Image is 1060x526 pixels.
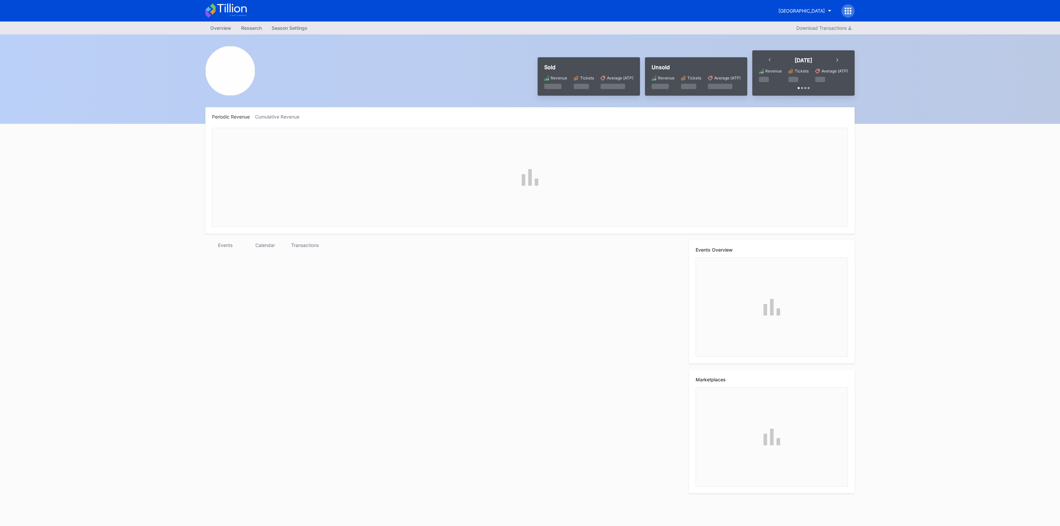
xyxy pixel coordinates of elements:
div: Revenue [551,75,567,80]
div: Tickets [795,69,809,73]
div: Marketplaces [696,377,848,382]
div: Transactions [285,240,325,250]
a: Overview [205,23,236,33]
div: Sold [544,64,633,71]
div: Average (ATP) [821,69,848,73]
div: Periodic Revenue [212,114,255,120]
div: Tickets [687,75,701,80]
div: Average (ATP) [714,75,741,80]
div: Average (ATP) [607,75,633,80]
div: [GEOGRAPHIC_DATA] [778,8,825,14]
button: Download Transactions [793,24,855,32]
div: Unsold [652,64,741,71]
div: Download Transactions [796,25,851,31]
div: Revenue [658,75,674,80]
a: Research [236,23,267,33]
div: [DATE] [795,57,812,64]
button: [GEOGRAPHIC_DATA] [773,5,836,17]
div: Tickets [580,75,594,80]
div: Revenue [765,69,782,73]
div: Events [205,240,245,250]
div: Calendar [245,240,285,250]
a: Season Settings [267,23,312,33]
div: Cumulative Revenue [255,114,305,120]
div: Events Overview [696,247,848,253]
